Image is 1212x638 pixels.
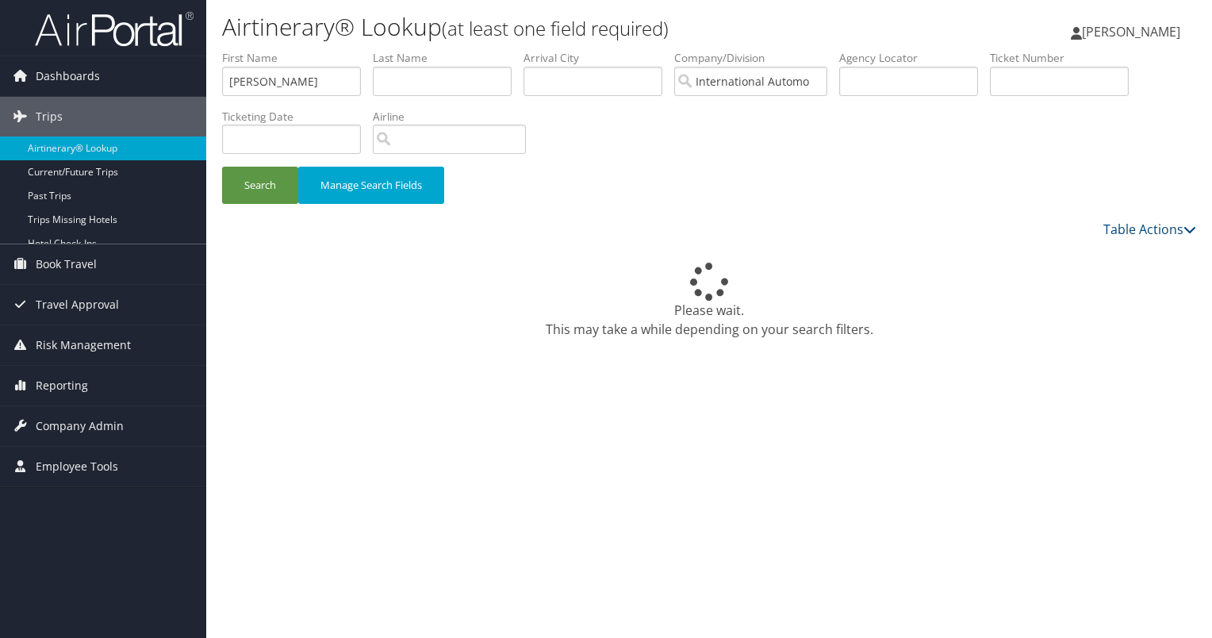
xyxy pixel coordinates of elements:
[222,263,1196,339] div: Please wait. This may take a while depending on your search filters.
[1103,221,1196,238] a: Table Actions
[35,10,194,48] img: airportal-logo.png
[298,167,444,204] button: Manage Search Fields
[36,366,88,405] span: Reporting
[524,50,674,66] label: Arrival City
[36,244,97,284] span: Book Travel
[222,50,373,66] label: First Name
[990,50,1141,66] label: Ticket Number
[36,56,100,96] span: Dashboards
[674,50,839,66] label: Company/Division
[373,109,538,125] label: Airline
[1082,23,1180,40] span: [PERSON_NAME]
[839,50,990,66] label: Agency Locator
[222,10,872,44] h1: Airtinerary® Lookup
[1071,8,1196,56] a: [PERSON_NAME]
[222,109,373,125] label: Ticketing Date
[36,406,124,446] span: Company Admin
[373,50,524,66] label: Last Name
[36,97,63,136] span: Trips
[442,15,669,41] small: (at least one field required)
[36,325,131,365] span: Risk Management
[222,167,298,204] button: Search
[36,447,118,486] span: Employee Tools
[36,285,119,325] span: Travel Approval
